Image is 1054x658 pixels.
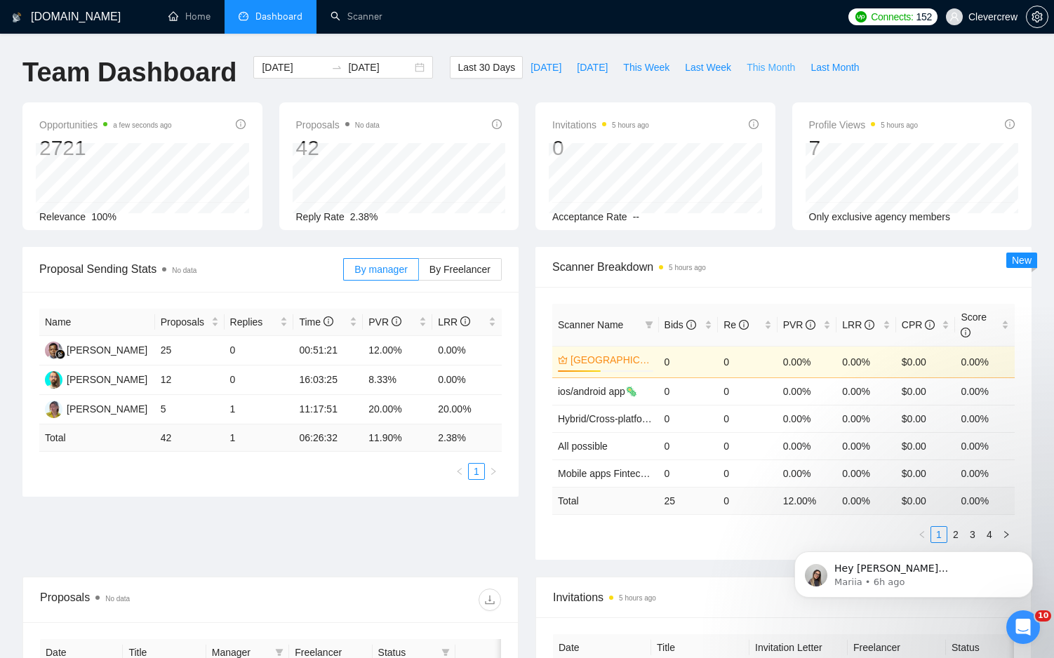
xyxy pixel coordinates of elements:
iframe: Intercom notifications message [773,522,1054,620]
td: 5 [155,395,225,424]
img: upwork-logo.png [855,11,867,22]
a: DK[PERSON_NAME] [45,373,147,384]
td: 25 [155,336,225,365]
a: 1 [469,464,484,479]
span: Only exclusive agency members [809,211,951,222]
span: LRR [842,319,874,330]
span: info-circle [1005,119,1015,129]
td: 16:03:25 [293,365,363,395]
td: 11:17:51 [293,395,363,424]
li: Next Page [485,463,502,480]
span: Re [723,319,749,330]
td: 11.90 % [363,424,432,452]
span: LRR [438,316,470,328]
span: Opportunities [39,116,172,133]
td: $ 0.00 [896,487,956,514]
td: Total [552,487,659,514]
h1: Team Dashboard [22,56,236,89]
span: Last Week [685,60,731,75]
a: setting [1026,11,1048,22]
div: [PERSON_NAME] [67,401,147,417]
td: 0.00% [778,459,837,487]
span: 2.38% [350,211,378,222]
div: 0 [552,135,649,161]
div: [PERSON_NAME] [67,372,147,387]
span: info-circle [806,320,815,330]
td: 0.00% [778,432,837,459]
td: 1 [225,395,294,424]
span: New [1012,255,1032,266]
time: 5 hours ago [881,121,918,129]
span: Acceptance Rate [552,211,627,222]
time: 5 hours ago [612,121,649,129]
span: info-circle [492,119,502,129]
button: Last Week [677,56,739,79]
td: 0.00% [955,377,1015,405]
span: info-circle [460,316,470,326]
td: 20.00% [363,395,432,424]
td: $0.00 [896,459,956,487]
span: filter [645,321,653,329]
span: Relevance [39,211,86,222]
img: DK [45,371,62,389]
td: 0 [659,432,719,459]
span: Invitations [553,589,1014,606]
td: 2.38 % [432,424,502,452]
span: 10 [1035,610,1051,622]
td: 12.00% [363,336,432,365]
div: [PERSON_NAME] [67,342,147,358]
span: left [455,467,464,476]
span: right [489,467,498,476]
span: 152 [916,9,932,25]
span: -- [633,211,639,222]
time: a few seconds ago [113,121,171,129]
td: 0 [718,377,778,405]
span: info-circle [961,328,970,337]
td: 0 [718,346,778,377]
span: By manager [354,264,407,275]
span: filter [642,314,656,335]
li: 1 [468,463,485,480]
div: Proposals [40,589,271,611]
button: Last 30 Days [450,56,523,79]
td: 0.00% [955,459,1015,487]
td: $0.00 [896,346,956,377]
button: This Week [615,56,677,79]
time: 5 hours ago [619,594,656,602]
td: 0 [718,405,778,432]
span: [DATE] [531,60,561,75]
td: Total [39,424,155,452]
span: info-circle [236,119,246,129]
img: gigradar-bm.png [55,349,65,359]
td: $0.00 [896,405,956,432]
span: swap-right [331,62,342,73]
span: No data [105,595,130,603]
span: [DATE] [577,60,608,75]
span: Reply Rate [296,211,345,222]
span: Invitations [552,116,649,133]
img: TY [45,401,62,418]
th: Name [39,309,155,336]
td: 0 [225,365,294,395]
td: 0 [718,487,778,514]
span: Bids [665,319,696,330]
td: 0 [659,405,719,432]
span: CPR [902,319,935,330]
span: Proposal Sending Stats [39,260,343,278]
span: info-circle [865,320,874,330]
input: End date [348,60,412,75]
button: Last Month [803,56,867,79]
td: 12.00 % [778,487,837,514]
a: homeHome [168,11,211,22]
span: to [331,62,342,73]
td: 20.00% [432,395,502,424]
span: dashboard [239,11,248,21]
span: PVR [368,316,401,328]
iframe: Intercom live chat [1006,610,1040,644]
span: Proposals [161,314,208,330]
button: [DATE] [523,56,569,79]
li: Previous Page [451,463,468,480]
td: 0.00% [955,346,1015,377]
td: 0 [718,432,778,459]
